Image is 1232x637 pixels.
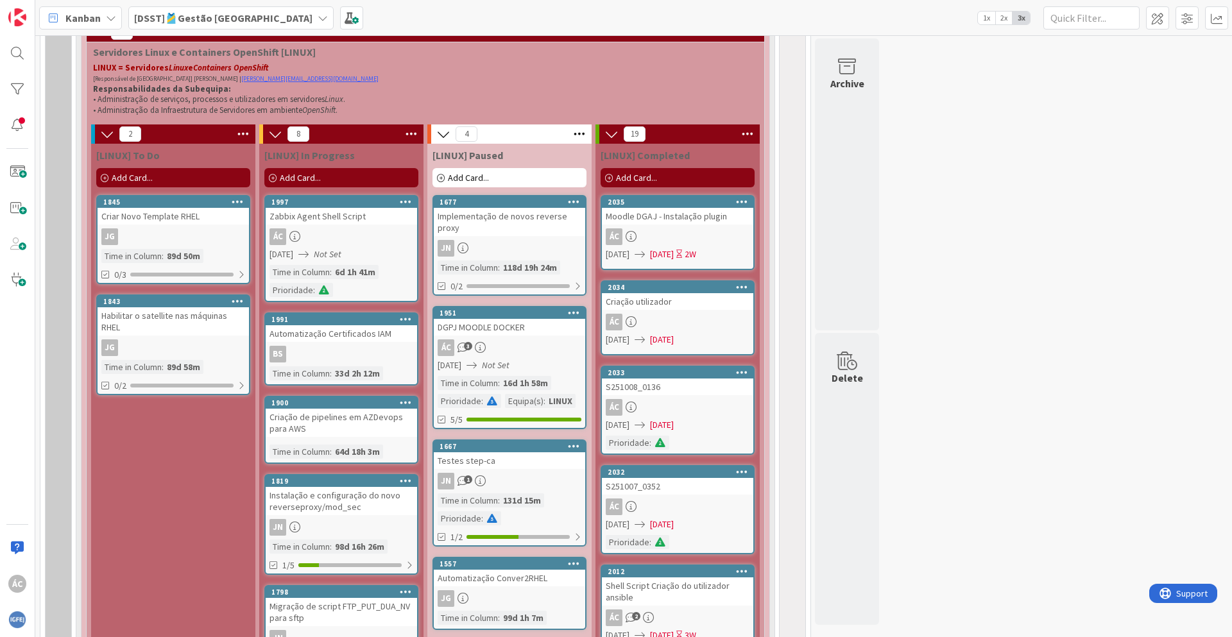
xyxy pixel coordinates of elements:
div: 2033 [602,367,753,378]
div: Archive [830,76,864,91]
div: 1798 [266,586,417,598]
div: JN [266,519,417,536]
span: [DATE] [269,248,293,261]
div: Prioridade [606,535,649,549]
span: [LINUX] In Progress [264,149,355,162]
div: JG [98,339,249,356]
div: 1557 [440,559,585,568]
span: 5/5 [450,413,463,427]
span: . [336,105,338,115]
div: 1557 [434,558,585,570]
div: 64d 18h 3m [332,445,383,459]
input: Quick Filter... [1043,6,1140,30]
div: JG [98,228,249,245]
div: 1843 [98,296,249,307]
a: [PERSON_NAME][EMAIL_ADDRESS][DOMAIN_NAME] [241,74,379,83]
span: [DATE] [606,333,629,346]
div: 1845 [103,198,249,207]
div: 2034Criação utilizador [602,282,753,310]
span: Add Card... [616,172,657,183]
em: OpenShift [302,105,336,115]
div: 2W [685,248,696,261]
em: Containers OpenShift [193,62,268,73]
span: : [330,265,332,279]
div: Implementação de novos reverse proxy [434,208,585,236]
div: Time in Column [101,249,162,263]
span: : [481,511,483,525]
div: JN [434,473,585,489]
strong: LINUX = Servidores e [93,62,268,73]
div: 89d 58m [164,360,203,374]
div: JN [269,519,286,536]
div: 1951 [434,307,585,319]
div: JN [434,240,585,257]
span: 0/3 [114,268,126,282]
div: 1991 [266,314,417,325]
strong: Responsabilidades da Subequipa: [93,83,231,94]
div: 1557Automatização Conver2RHEL [434,558,585,586]
div: 1951 [440,309,585,318]
div: Habilitar o satellite nas máquinas RHEL [98,307,249,335]
div: 33d 2h 12m [332,366,383,380]
div: 2033S251008_0136 [602,367,753,395]
div: 99d 1h 7m [500,611,547,625]
span: [DATE] [438,359,461,372]
span: : [498,611,500,625]
span: . [343,94,345,105]
span: : [498,376,500,390]
div: JG [438,590,454,607]
div: 1819 [266,475,417,487]
span: 19 [624,126,646,142]
span: 1/5 [282,559,295,572]
div: Time in Column [269,366,330,380]
span: Add Card... [280,172,321,183]
span: 3x [1013,12,1030,24]
div: Migração de script FTP_PUT_DUA_NV para sftp [266,598,417,626]
span: : [649,535,651,549]
div: 2034 [602,282,753,293]
span: 2 [632,612,640,620]
span: [DATE] [606,418,629,432]
span: : [330,445,332,459]
div: 1997 [266,196,417,208]
div: 118d 19h 24m [500,260,560,275]
div: 1843 [103,297,249,306]
div: ÁC [606,399,622,416]
div: Time in Column [269,445,330,459]
span: 3 [464,342,472,350]
div: Criar Novo Template RHEL [98,208,249,225]
div: 1845Criar Novo Template RHEL [98,196,249,225]
i: Not Set [314,248,341,260]
span: 4 [456,126,477,142]
span: • Administração da Infraestrutura de Servidores em ambiente [93,105,302,115]
div: Zabbix Agent Shell Script [266,208,417,225]
div: 1900 [266,397,417,409]
span: • Administração de serviços, processos e utilizadores em servidores [93,94,325,105]
div: BS [266,346,417,362]
span: 1/2 [450,531,463,544]
em: Linux [325,94,343,105]
div: ÁC [269,228,286,245]
div: 1900Criação de pipelines em AZDevops para AWS [266,397,417,437]
div: JG [101,228,118,245]
div: Time in Column [269,265,330,279]
span: [LINUX] Paused [432,149,503,162]
div: 1677Implementação de novos reverse proxy [434,196,585,236]
div: 98d 16h 26m [332,539,388,554]
div: 1997 [271,198,417,207]
div: Time in Column [269,539,330,554]
span: : [498,493,500,507]
div: 2035 [608,198,753,207]
div: JN [438,240,454,257]
div: 1667 [434,441,585,452]
div: Automatização Certificados IAM [266,325,417,342]
div: Prioridade [438,511,481,525]
div: ÁC [266,228,417,245]
span: : [543,394,545,408]
div: 1819Instalação e configuração do novo reverseproxy/mod_sec [266,475,417,515]
div: 1991 [271,315,417,324]
div: Prioridade [438,394,481,408]
div: Criação utilizador [602,293,753,310]
div: 1819 [271,477,417,486]
div: 131d 15m [500,493,544,507]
